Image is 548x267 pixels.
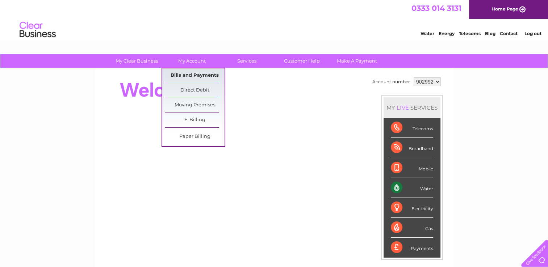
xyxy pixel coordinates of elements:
a: Blog [485,31,495,36]
a: My Account [162,54,222,68]
div: LIVE [395,104,410,111]
div: Water [391,178,433,198]
a: Telecoms [459,31,481,36]
a: Direct Debit [165,83,225,98]
div: Clear Business is a trading name of Verastar Limited (registered in [GEOGRAPHIC_DATA] No. 3667643... [103,4,445,35]
img: logo.png [19,19,56,41]
div: Payments [391,238,433,257]
a: Bills and Payments [165,68,225,83]
div: Broadband [391,138,433,158]
a: Log out [524,31,541,36]
div: MY SERVICES [384,97,440,118]
td: Account number [371,76,412,88]
div: Electricity [391,198,433,218]
a: My Clear Business [107,54,167,68]
a: 0333 014 3131 [411,4,461,13]
div: Mobile [391,158,433,178]
a: Paper Billing [165,130,225,144]
a: Services [217,54,277,68]
a: Water [421,31,434,36]
a: E-Billing [165,113,225,127]
a: Customer Help [272,54,332,68]
a: Energy [439,31,455,36]
div: Telecoms [391,118,433,138]
a: Moving Premises [165,98,225,113]
a: Make A Payment [327,54,387,68]
div: Gas [391,218,433,238]
a: Contact [500,31,518,36]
